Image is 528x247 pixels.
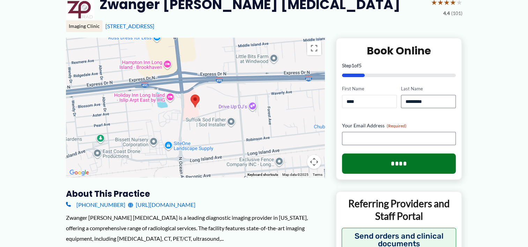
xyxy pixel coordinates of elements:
[443,9,450,18] span: 4.4
[105,23,154,29] a: [STREET_ADDRESS]
[359,62,362,68] span: 5
[282,173,308,177] span: Map data ©2025
[66,200,125,210] a: [PHONE_NUMBER]
[247,172,278,177] button: Keyboard shortcuts
[307,41,321,55] button: Toggle fullscreen view
[66,212,325,244] div: Zwanger [PERSON_NAME] [MEDICAL_DATA] is a leading diagnostic imaging provider in [US_STATE], offe...
[401,85,456,92] label: Last Name
[128,200,195,210] a: [URL][DOMAIN_NAME]
[342,197,456,223] p: Referring Providers and Staff Portal
[313,173,322,177] a: Terms (opens in new tab)
[342,63,456,68] p: Step of
[307,155,321,169] button: Map camera controls
[451,9,462,18] span: (101)
[351,62,354,68] span: 1
[68,168,91,177] img: Google
[342,122,456,129] label: Your Email Address
[68,168,91,177] a: Open this area in Google Maps (opens a new window)
[66,188,325,199] h3: About this practice
[342,44,456,58] h2: Book Online
[387,123,407,128] span: (Required)
[66,20,103,32] div: Imaging Clinic
[342,85,397,92] label: First Name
